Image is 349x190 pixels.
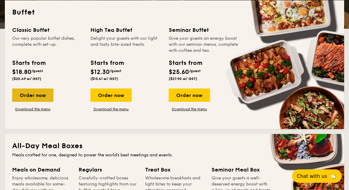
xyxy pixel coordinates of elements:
div: Meals crafted for one, designed to power the world's best meetings and events. [12,152,337,158]
a: Download the menu [169,107,210,112]
span: $12.30 [90,68,110,76]
div: Seminar Meal Box [212,165,271,174]
div: Give your guests an energy boost with our seminar menus, complete with coffee and tea. [169,35,240,54]
div: Classic Buffet [12,26,83,34]
div: Order now [90,88,132,102]
div: Our very popular buffet dishes, complete with set-up. [12,35,83,54]
div: Starts from [12,58,45,68]
span: $25.60 [169,68,189,76]
div: Starts from [169,58,202,68]
span: ($20.49 w/ GST) [12,77,41,81]
span: $18.80 [12,68,32,76]
div: Starts from [90,58,124,68]
a: Download the menu [90,107,132,112]
div: Order now [12,88,53,102]
span: ($13.41 w/ GST) [90,77,118,81]
div: Delight your guests with our light and tasty bite-sized treats. [90,35,161,54]
span: /guest [110,69,121,73]
button: Chat with us🦙 [292,169,342,183]
div: Seminar Buffet [169,26,240,34]
a: Download the menu [12,107,53,112]
span: /guest [32,69,43,73]
div: High Tea Buffet [90,26,161,34]
span: ($27.90 w/ GST) [169,77,197,81]
span: Chat with us [297,173,327,179]
div: Treat Box [145,165,204,174]
div: Meals on Demand [12,165,71,174]
h2: All-Day Meal Boxes [12,141,337,151]
span: /guest [189,69,201,73]
h2: Buffet [12,8,337,17]
span: 🦙 [330,173,337,180]
div: Order now [169,88,210,102]
div: Regulars [79,165,138,174]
